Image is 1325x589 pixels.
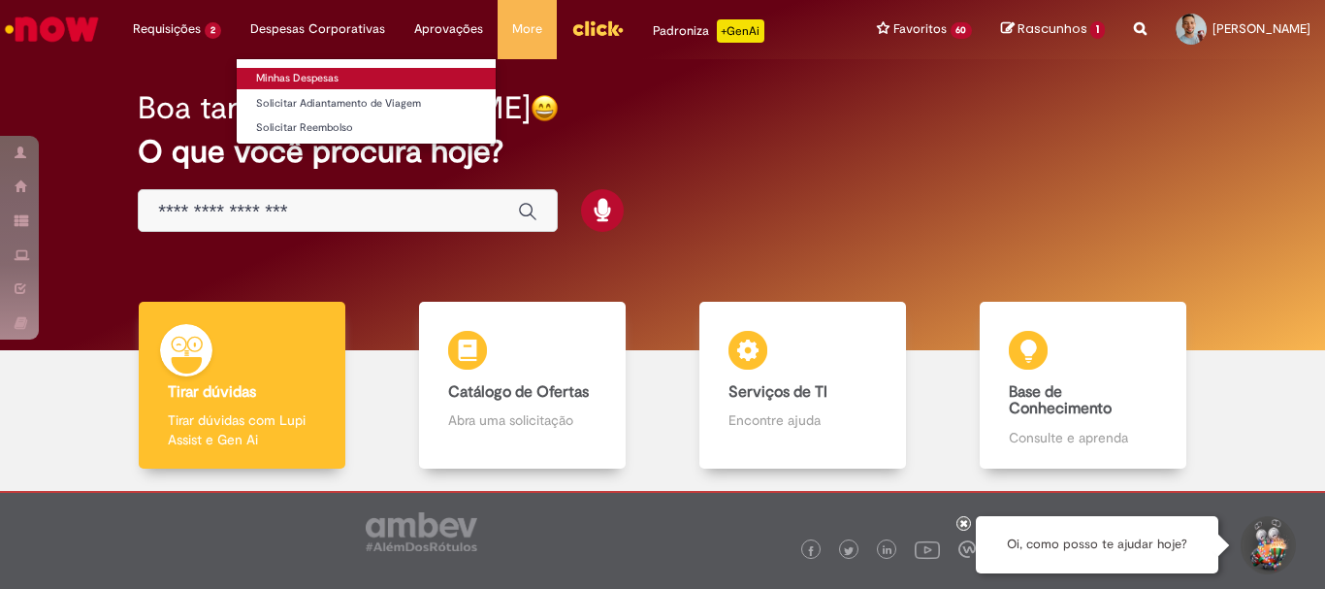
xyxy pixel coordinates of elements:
[237,68,496,89] a: Minhas Despesas
[662,302,943,470] a: Serviços de TI Encontre ajuda
[976,516,1218,573] div: Oi, como posso te ajudar hoje?
[883,545,892,557] img: logo_footer_linkedin.png
[806,546,816,556] img: logo_footer_facebook.png
[893,19,947,39] span: Favoritos
[448,410,596,430] p: Abra uma solicitação
[382,302,662,470] a: Catálogo de Ofertas Abra uma solicitação
[844,546,854,556] img: logo_footer_twitter.png
[512,19,542,39] span: More
[1238,516,1296,574] button: Iniciar Conversa de Suporte
[138,135,1187,169] h2: O que você procura hoje?
[366,512,477,551] img: logo_footer_ambev_rotulo_gray.png
[958,540,976,558] img: logo_footer_workplace.png
[571,14,624,43] img: click_logo_yellow_360x200.png
[138,91,531,125] h2: Boa tarde, [PERSON_NAME]
[728,382,827,402] b: Serviços de TI
[236,58,497,145] ul: Despesas Corporativas
[728,410,876,430] p: Encontre ajuda
[653,19,764,43] div: Padroniza
[205,22,221,39] span: 2
[133,19,201,39] span: Requisições
[168,410,315,449] p: Tirar dúvidas com Lupi Assist e Gen Ai
[1009,382,1112,419] b: Base de Conhecimento
[2,10,102,49] img: ServiceNow
[237,93,496,115] a: Solicitar Adiantamento de Viagem
[237,117,496,139] a: Solicitar Reembolso
[1009,428,1156,447] p: Consulte e aprenda
[951,22,973,39] span: 60
[915,537,940,562] img: logo_footer_youtube.png
[1001,20,1105,39] a: Rascunhos
[168,382,256,402] b: Tirar dúvidas
[943,302,1223,470] a: Base de Conhecimento Consulte e aprenda
[1090,21,1105,39] span: 1
[1212,20,1310,37] span: [PERSON_NAME]
[250,19,385,39] span: Despesas Corporativas
[448,382,589,402] b: Catálogo de Ofertas
[531,94,559,122] img: happy-face.png
[717,19,764,43] p: +GenAi
[1018,19,1087,38] span: Rascunhos
[414,19,483,39] span: Aprovações
[102,302,382,470] a: Tirar dúvidas Tirar dúvidas com Lupi Assist e Gen Ai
